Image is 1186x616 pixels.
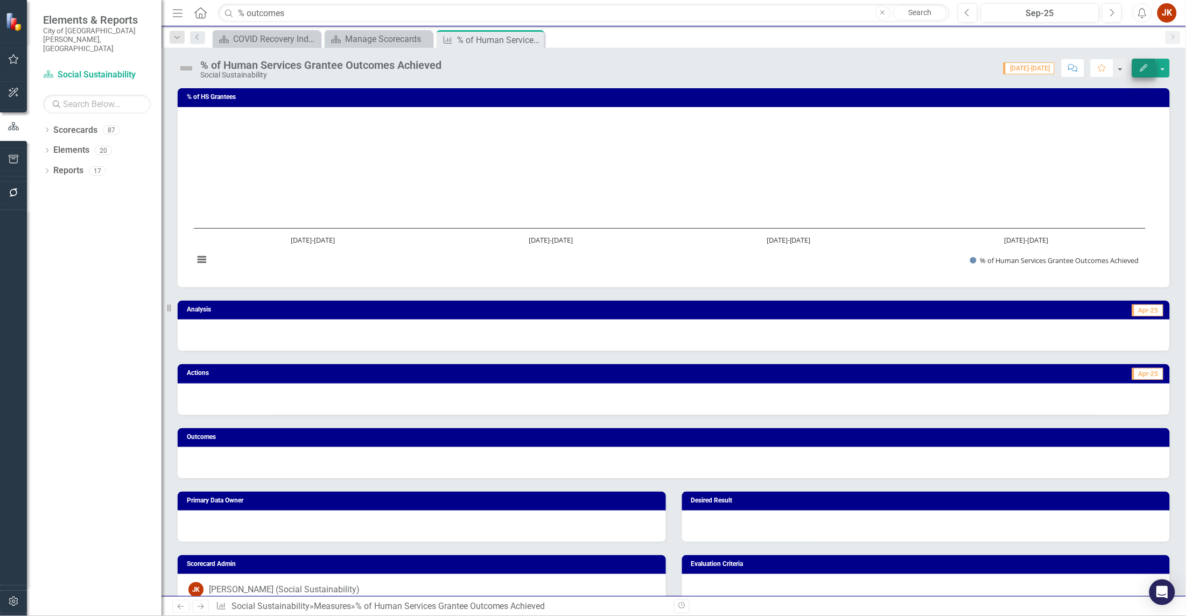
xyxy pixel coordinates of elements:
[767,235,811,245] text: [DATE]-[DATE]
[216,600,665,613] div: » »
[43,13,151,26] span: Elements & Reports
[529,235,573,245] text: [DATE]-[DATE]
[231,601,310,611] a: Social Sustainability
[188,582,203,597] div: JK
[89,166,106,175] div: 17
[345,32,430,46] div: Manage Scorecards
[43,26,151,53] small: City of [GEOGRAPHIC_DATA][PERSON_NAME], [GEOGRAPHIC_DATA]
[1132,368,1163,380] span: Apr-25
[43,69,151,81] a: Social Sustainability
[194,252,209,267] button: View chart menu, Chart
[218,4,950,23] input: Search ClearPoint...
[691,561,1165,568] h3: Evaluation Criteria
[200,71,441,79] div: Social Sustainability
[5,12,24,31] img: ClearPoint Strategy
[233,32,318,46] div: COVID Recovery Indicators
[985,7,1096,20] div: Sep-25
[1005,235,1049,245] text: [DATE]-[DATE]
[53,165,83,177] a: Reports
[53,144,89,157] a: Elements
[355,601,545,611] div: % of Human Services Grantee Outcomes Achieved
[457,33,542,47] div: % of Human Services Grantee Outcomes Achieved
[1149,579,1175,605] div: Open Intercom Messenger
[291,235,335,245] text: [DATE]-[DATE]
[188,115,1151,277] svg: Interactive chart
[200,59,441,71] div: % of Human Services Grantee Outcomes Achieved
[53,124,97,137] a: Scorecards
[187,370,584,377] h3: Actions
[187,94,1164,101] h3: % of HS Grantees
[103,125,120,134] div: 87
[187,561,661,568] h3: Scorecard Admin
[981,3,1099,23] button: Sep-25
[1003,62,1055,74] span: [DATE]-[DATE]
[691,497,1165,504] h3: Desired Result
[1157,3,1177,23] button: JK
[43,95,151,114] input: Search Below...
[178,60,195,77] img: Not Defined
[187,434,1164,441] h3: Outcomes
[187,497,661,504] h3: Primary Data Owner
[327,32,430,46] a: Manage Scorecards
[95,146,112,155] div: 20
[1132,305,1163,316] span: Apr-25
[188,115,1159,277] div: Chart. Highcharts interactive chart.
[215,32,318,46] a: COVID Recovery Indicators
[209,584,360,596] div: [PERSON_NAME] (Social Sustainability)
[187,306,606,313] h3: Analysis
[970,256,1141,265] button: Show % of Human Services Grantee Outcomes Achieved
[314,601,351,611] a: Measures
[893,5,947,20] a: Search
